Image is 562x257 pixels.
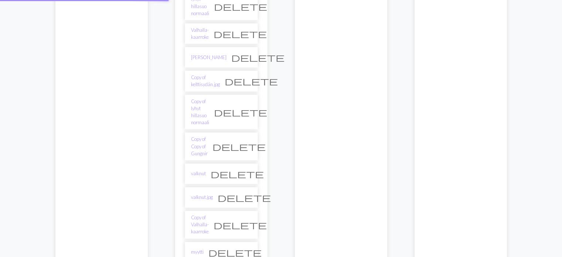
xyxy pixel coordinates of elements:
[211,169,264,179] span: delete
[208,139,270,153] button: Delete chart
[191,248,204,256] a: myytti
[214,28,267,39] span: delete
[220,74,283,88] button: Delete chart
[191,194,213,201] a: valknut.jpg
[209,27,272,41] button: Delete chart
[226,50,289,64] button: Delete chart
[209,218,272,232] button: Delete chart
[191,136,208,157] a: Copy of Copy of Gungnir
[212,141,266,152] span: delete
[225,76,278,86] span: delete
[231,52,285,62] span: delete
[213,190,276,204] button: Delete chart
[209,105,272,119] button: Delete chart
[214,1,267,11] span: delete
[191,27,209,41] a: Valhalla-kaarroke
[191,54,226,61] a: [PERSON_NAME]
[191,98,209,126] a: Copy of lyhyt hillasuo normaali
[214,220,267,230] span: delete
[214,107,267,117] span: delete
[218,192,271,203] span: delete
[191,170,206,177] a: valknut
[191,74,220,88] a: Copy of kelttisydän.jpg
[206,167,269,181] button: Delete chart
[191,214,209,236] a: Copy of Valhalla-kaarroke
